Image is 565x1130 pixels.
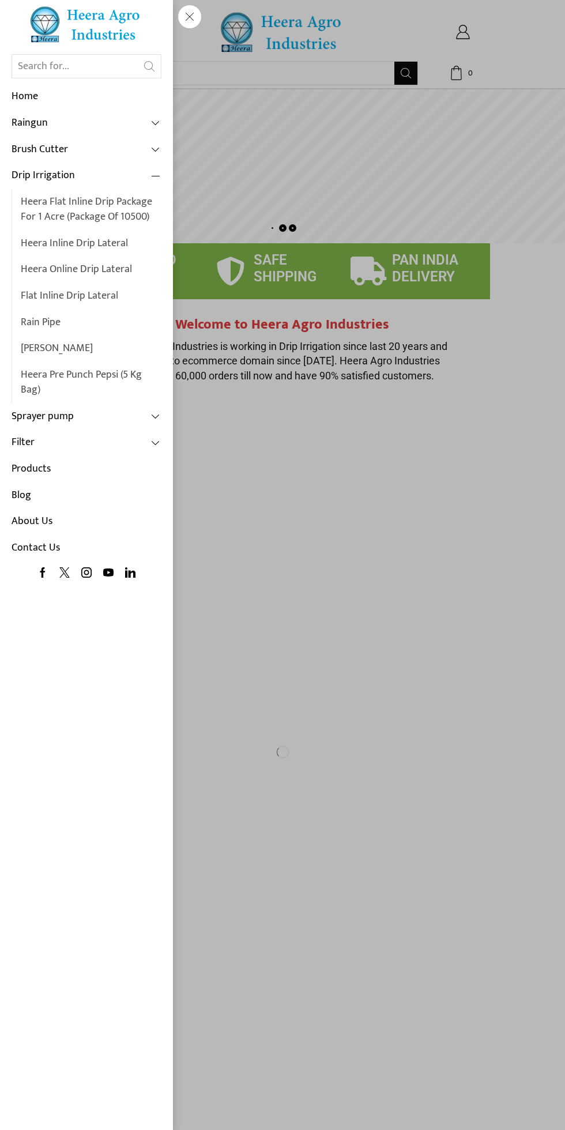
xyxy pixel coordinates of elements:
a: Filter [12,430,161,456]
input: Search for... [12,55,138,78]
a: Products [12,456,161,483]
a: About Us [12,508,161,535]
a: Sprayer pump [12,404,161,430]
a: Brush Cutter [12,137,161,163]
a: Drip Irrigation [12,163,161,189]
a: Home [12,84,161,110]
a: Contact Us [12,535,161,562]
button: Search button [138,55,161,78]
a: Blog [12,483,161,509]
a: Raingun [12,110,161,137]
